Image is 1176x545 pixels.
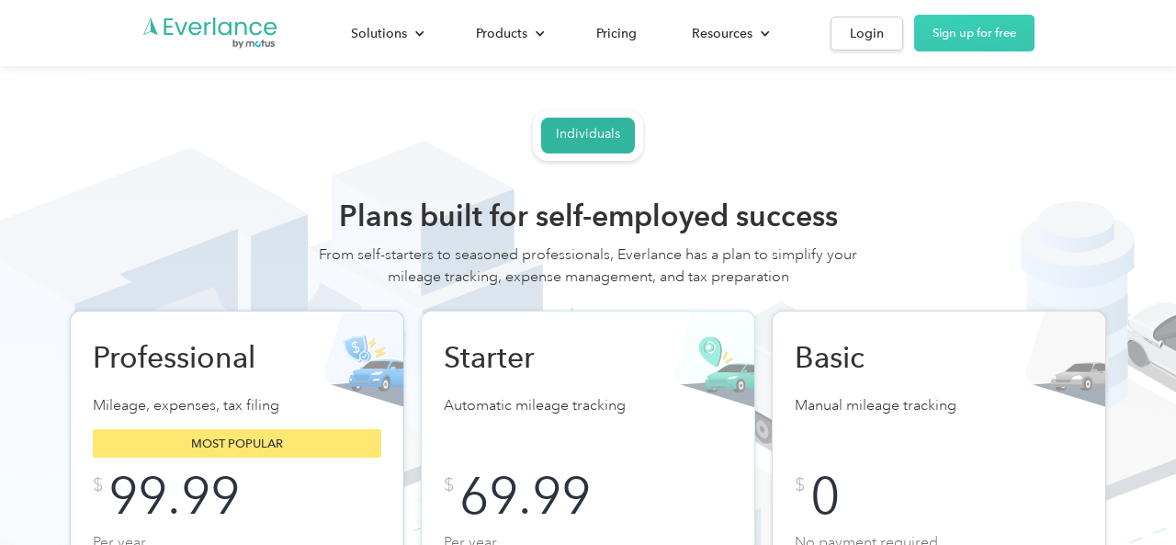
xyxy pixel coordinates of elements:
a: Pricing [578,17,655,50]
h2: Basic [795,339,988,376]
div: 0 [810,476,840,517]
div: Products [476,22,527,45]
p: Mileage, expenses, tax filing [93,394,381,420]
div: Individuals [556,126,620,142]
h2: Plans built for self-employed success [312,198,864,234]
div: $ [93,476,103,494]
a: Login [831,17,903,51]
div: Pricing [596,22,637,45]
p: Automatic mileage tracking [444,394,732,420]
p: Manual mileage tracking [795,394,1083,420]
div: $ [444,476,454,494]
div: Solutions [351,22,407,45]
div: From self-starters to seasoned professionals, Everlance has a plan to simplify your mileage track... [312,244,864,306]
div: 99.99 [108,476,240,517]
a: Go to homepage [141,16,279,51]
div: Most popular [93,429,381,458]
h2: Starter [444,339,637,376]
div: Resources [692,22,752,45]
div: Login [850,22,884,45]
div: $ [795,476,805,494]
a: Sign up for free [914,15,1035,51]
h2: Professional [93,339,286,376]
div: 69.99 [459,476,591,517]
